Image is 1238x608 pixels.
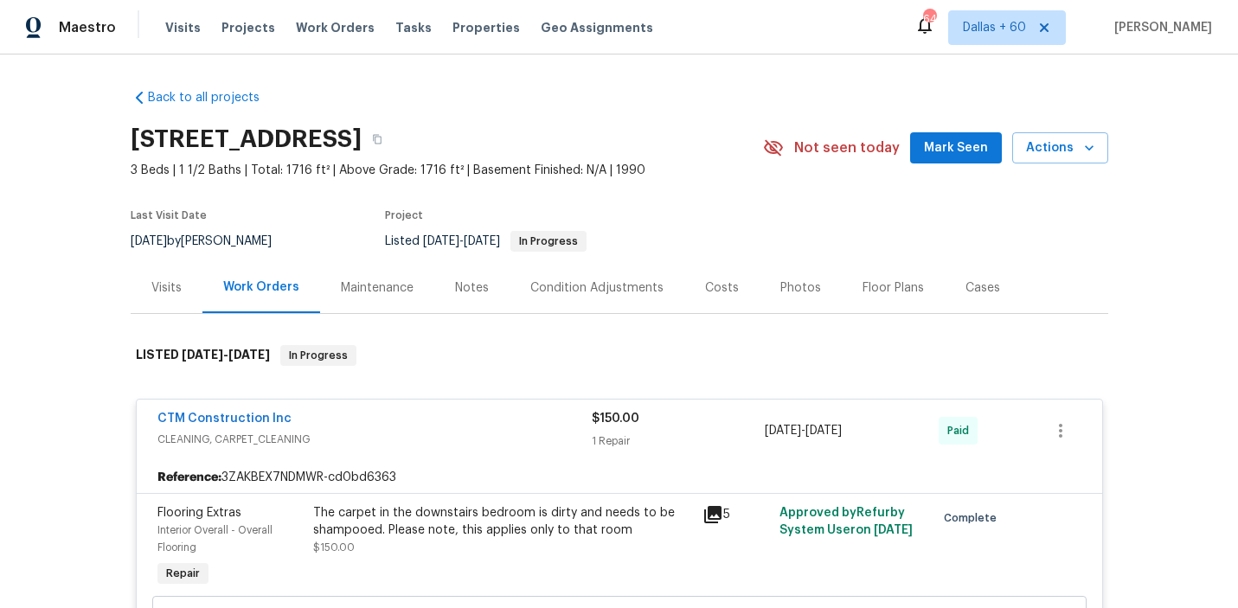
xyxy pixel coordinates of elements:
[779,507,913,536] span: Approved by Refurby System User on
[464,235,500,247] span: [DATE]
[794,139,900,157] span: Not seen today
[165,19,201,36] span: Visits
[157,469,221,486] b: Reference:
[157,413,292,425] a: CTM Construction Inc
[362,124,393,155] button: Copy Address
[131,328,1108,383] div: LISTED [DATE]-[DATE]In Progress
[131,131,362,148] h2: [STREET_ADDRESS]
[385,235,587,247] span: Listed
[182,349,270,361] span: -
[131,210,207,221] span: Last Visit Date
[296,19,375,36] span: Work Orders
[221,19,275,36] span: Projects
[131,231,292,252] div: by [PERSON_NAME]
[541,19,653,36] span: Geo Assignments
[530,279,664,297] div: Condition Adjustments
[151,279,182,297] div: Visits
[780,279,821,297] div: Photos
[159,565,207,582] span: Repair
[282,347,355,364] span: In Progress
[705,279,739,297] div: Costs
[805,425,842,437] span: [DATE]
[863,279,924,297] div: Floor Plans
[1107,19,1212,36] span: [PERSON_NAME]
[765,425,801,437] span: [DATE]
[136,345,270,366] h6: LISTED
[1026,138,1094,159] span: Actions
[395,22,432,34] span: Tasks
[947,422,976,439] span: Paid
[157,525,273,553] span: Interior Overall - Overall Flooring
[924,138,988,159] span: Mark Seen
[963,19,1026,36] span: Dallas + 60
[512,236,585,246] span: In Progress
[131,162,763,179] span: 3 Beds | 1 1/2 Baths | Total: 1716 ft² | Above Grade: 1716 ft² | Basement Finished: N/A | 1990
[944,509,1004,527] span: Complete
[965,279,1000,297] div: Cases
[313,542,355,553] span: $150.00
[874,524,913,536] span: [DATE]
[131,89,297,106] a: Back to all projects
[313,504,692,539] div: The carpet in the downstairs bedroom is dirty and needs to be shampooed. Please note, this applie...
[592,432,766,450] div: 1 Repair
[923,10,935,28] div: 642
[1012,132,1108,164] button: Actions
[592,413,639,425] span: $150.00
[702,504,770,525] div: 5
[452,19,520,36] span: Properties
[157,431,592,448] span: CLEANING, CARPET_CLEANING
[137,462,1102,493] div: 3ZAKBEX7NDMWR-cd0bd6363
[910,132,1002,164] button: Mark Seen
[182,349,223,361] span: [DATE]
[157,507,241,519] span: Flooring Extras
[131,235,167,247] span: [DATE]
[765,422,842,439] span: -
[59,19,116,36] span: Maestro
[385,210,423,221] span: Project
[223,278,299,296] div: Work Orders
[455,279,489,297] div: Notes
[423,235,459,247] span: [DATE]
[341,279,414,297] div: Maintenance
[423,235,500,247] span: -
[228,349,270,361] span: [DATE]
